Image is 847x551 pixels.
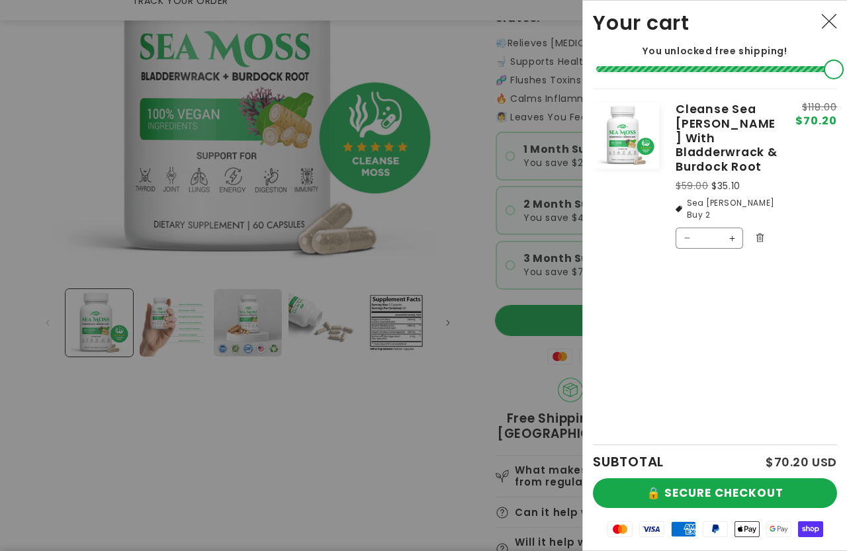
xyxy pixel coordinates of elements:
[815,7,844,36] button: Close
[750,228,770,248] button: Remove Cleanse Sea Moss With Bladderwrack & Burdock Root
[766,456,837,468] p: $70.20 USD
[593,45,837,57] p: You unlocked free shipping!
[697,228,721,249] input: Quantity for Cleanse Sea Moss With Bladderwrack &amp; Burdock Root
[593,455,664,468] h2: SUBTOTAL
[676,103,778,174] a: Cleanse Sea [PERSON_NAME] With Bladderwrack & Burdock Root
[676,179,709,192] s: $59.00
[593,478,837,508] button: 🔒 SECURE CHECKOUT
[711,179,740,192] strong: $35.10
[795,103,837,112] s: $118.00
[593,11,690,35] h2: Your cart
[676,197,778,221] ul: Discount
[795,116,837,126] span: $70.20
[676,197,778,221] li: Sea [PERSON_NAME] Buy 2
